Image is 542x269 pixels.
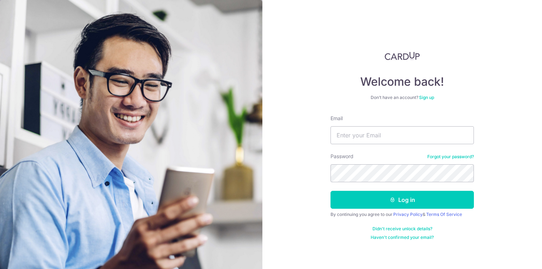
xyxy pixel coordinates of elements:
[331,115,343,122] label: Email
[331,153,353,160] label: Password
[393,212,423,217] a: Privacy Policy
[331,212,474,217] div: By continuing you agree to our &
[331,126,474,144] input: Enter your Email
[426,212,462,217] a: Terms Of Service
[331,191,474,209] button: Log in
[385,52,420,60] img: CardUp Logo
[371,235,434,240] a: Haven't confirmed your email?
[331,75,474,89] h4: Welcome back!
[427,154,474,160] a: Forgot your password?
[419,95,434,100] a: Sign up
[372,226,432,232] a: Didn't receive unlock details?
[331,95,474,100] div: Don’t have an account?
